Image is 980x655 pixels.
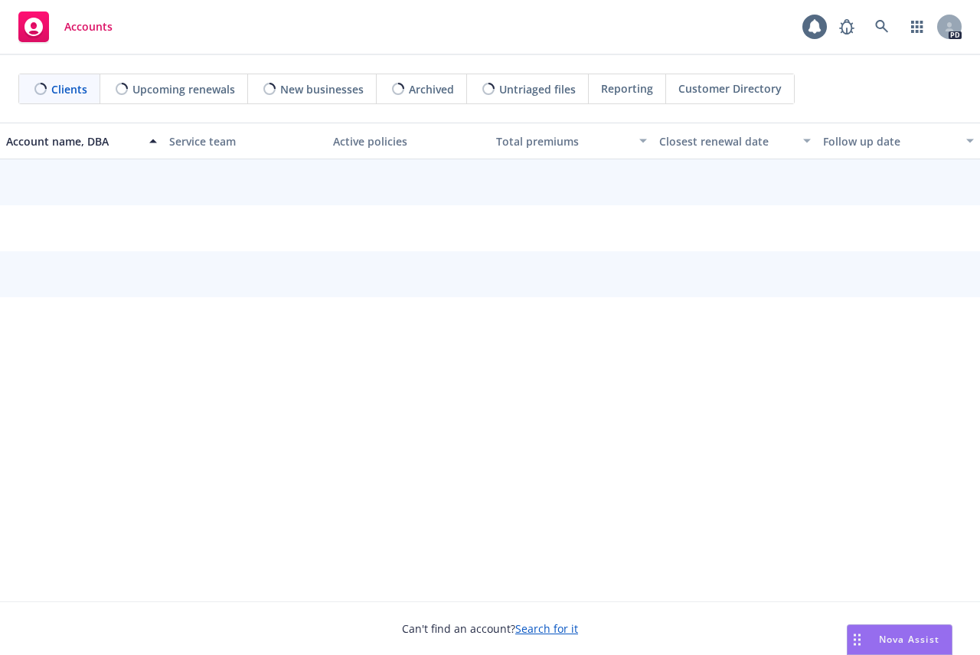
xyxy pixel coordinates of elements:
[879,633,939,646] span: Nova Assist
[169,133,320,149] div: Service team
[499,81,576,97] span: Untriaged files
[848,625,867,654] div: Drag to move
[823,133,957,149] div: Follow up date
[6,133,140,149] div: Account name, DBA
[601,80,653,97] span: Reporting
[402,621,578,637] span: Can't find an account?
[653,123,816,159] button: Closest renewal date
[333,133,484,149] div: Active policies
[496,133,630,149] div: Total premiums
[867,11,897,42] a: Search
[163,123,326,159] button: Service team
[490,123,653,159] button: Total premiums
[51,81,87,97] span: Clients
[678,80,782,97] span: Customer Directory
[64,21,113,33] span: Accounts
[817,123,980,159] button: Follow up date
[280,81,364,97] span: New businesses
[327,123,490,159] button: Active policies
[847,624,952,655] button: Nova Assist
[132,81,235,97] span: Upcoming renewals
[902,11,933,42] a: Switch app
[409,81,454,97] span: Archived
[12,5,119,48] a: Accounts
[659,133,793,149] div: Closest renewal date
[515,621,578,636] a: Search for it
[831,11,862,42] a: Report a Bug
